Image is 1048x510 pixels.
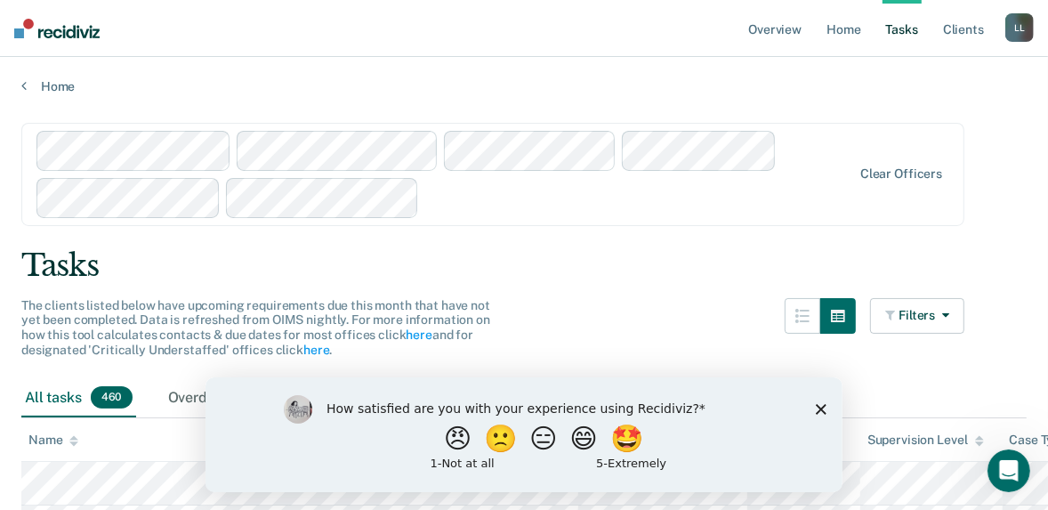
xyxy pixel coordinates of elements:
iframe: Intercom live chat [988,449,1030,492]
div: L L [1005,13,1034,42]
button: LL [1005,13,1034,42]
div: Overdue95 [165,379,271,418]
img: Recidiviz [14,19,100,38]
a: Home [21,78,1027,94]
div: Supervision Level [867,433,984,448]
div: Name [28,433,78,448]
span: The clients listed below have upcoming requirements due this month that have not yet been complet... [21,298,490,357]
button: Filters [870,298,964,334]
div: All tasks460 [21,379,136,418]
a: here [406,328,431,342]
iframe: Survey by Kim from Recidiviz [206,377,842,492]
div: Tasks [21,247,1027,284]
div: Clear officers [860,166,942,182]
span: 460 [91,386,133,409]
a: here [303,343,329,357]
